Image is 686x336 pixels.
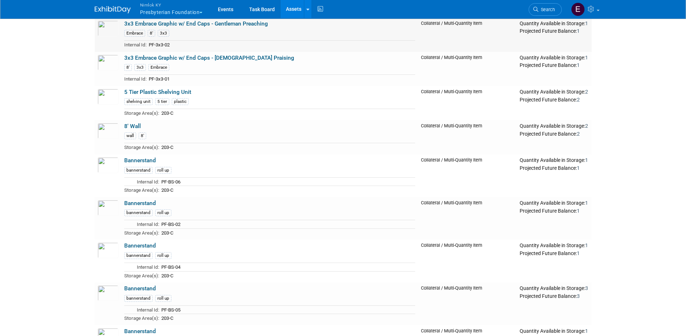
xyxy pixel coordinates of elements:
[418,154,517,197] td: Collateral / Multi-Quantity Item
[159,271,415,280] td: 203-C
[124,328,156,335] a: Bannerstand
[124,209,153,216] div: bannerstand
[124,242,156,249] a: Bannerstand
[155,209,171,216] div: roll up
[124,252,153,259] div: bannerstand
[159,109,415,117] td: 203-C
[140,1,203,9] span: Nimlok KY
[520,164,588,172] div: Projected Future Balance:
[577,165,580,171] span: 1
[585,123,588,129] span: 2
[520,61,588,69] div: Projected Future Balance:
[124,55,294,61] a: 3x3 Embrace Graphic w/ End Caps - [DEMOGRAPHIC_DATA] Praising
[95,6,131,13] img: ExhibitDay
[124,315,159,321] span: Storage Area(s):
[585,285,588,291] span: 3
[585,21,588,26] span: 1
[124,21,268,27] a: 3x3 Embrace Graphic w/ End Caps - Gentleman Preaching
[159,220,415,229] td: PF-BS-02
[124,41,147,49] td: Internal Id:
[159,305,415,314] td: PF-BS-05
[418,52,517,86] td: Collateral / Multi-Quantity Item
[520,328,588,335] div: Quantity Available in Storage:
[418,197,517,240] td: Collateral / Multi-Quantity Item
[577,250,580,256] span: 1
[585,200,588,206] span: 1
[124,273,159,278] span: Storage Area(s):
[520,242,588,249] div: Quantity Available in Storage:
[134,64,146,71] div: 3x3
[155,98,169,105] div: 5 tier
[159,263,415,271] td: PF-BS-04
[124,89,191,95] a: 5 Tier Plastic Shelving Unit
[418,120,517,154] td: Collateral / Multi-Quantity Item
[124,220,159,229] td: Internal Id:
[124,177,159,186] td: Internal Id:
[585,328,588,334] span: 1
[124,295,153,302] div: bannerstand
[520,285,588,292] div: Quantity Available in Storage:
[577,97,580,103] span: 2
[124,305,159,314] td: Internal Id:
[520,21,588,27] div: Quantity Available in Storage:
[520,95,588,103] div: Projected Future Balance:
[124,132,136,139] div: wall
[418,240,517,282] td: Collateral / Multi-Quantity Item
[577,208,580,214] span: 1
[124,263,159,271] td: Internal Id:
[418,18,517,52] td: Collateral / Multi-Quantity Item
[577,28,580,34] span: 1
[520,200,588,206] div: Quantity Available in Storage:
[520,292,588,300] div: Projected Future Balance:
[520,55,588,61] div: Quantity Available in Storage:
[577,293,580,299] span: 3
[124,30,145,37] div: Embrace
[529,3,562,16] a: Search
[520,27,588,35] div: Projected Future Balance:
[124,98,153,105] div: shelving unit
[124,110,159,116] span: Storage Area(s):
[124,123,141,130] a: 8' Wall
[124,145,159,150] span: Storage Area(s):
[585,89,588,95] span: 2
[148,30,155,37] div: 8'
[159,314,415,322] td: 203-C
[520,130,588,137] div: Projected Future Balance:
[139,132,146,139] div: 8'
[155,252,171,259] div: roll up
[520,123,588,130] div: Quantity Available in Storage:
[520,249,588,257] div: Projected Future Balance:
[155,295,171,302] div: roll up
[124,285,156,292] a: Bannerstand
[159,143,415,151] td: 203-C
[124,75,147,83] td: Internal Id:
[124,157,156,164] a: Bannerstand
[585,157,588,163] span: 1
[124,187,159,193] span: Storage Area(s):
[147,75,415,83] td: PF-3x3-01
[520,206,588,214] div: Projected Future Balance:
[148,64,169,71] div: Embrace
[585,55,588,60] span: 1
[147,41,415,49] td: PF-3x3-02
[520,89,588,95] div: Quantity Available in Storage:
[124,64,132,71] div: 8'
[124,167,153,174] div: bannerstand
[159,228,415,237] td: 203-C
[158,30,169,37] div: 3x3
[155,167,171,174] div: roll up
[520,157,588,164] div: Quantity Available in Storage:
[124,230,159,236] span: Storage Area(s):
[159,177,415,186] td: PF-BS-06
[418,282,517,325] td: Collateral / Multi-Quantity Item
[538,7,555,12] span: Search
[577,131,580,137] span: 2
[577,62,580,68] span: 1
[418,86,517,120] td: Collateral / Multi-Quantity Item
[124,200,156,206] a: Bannerstand
[172,98,189,105] div: plastic
[571,3,585,16] img: Elizabeth Griffin
[585,242,588,248] span: 1
[159,186,415,194] td: 203-C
